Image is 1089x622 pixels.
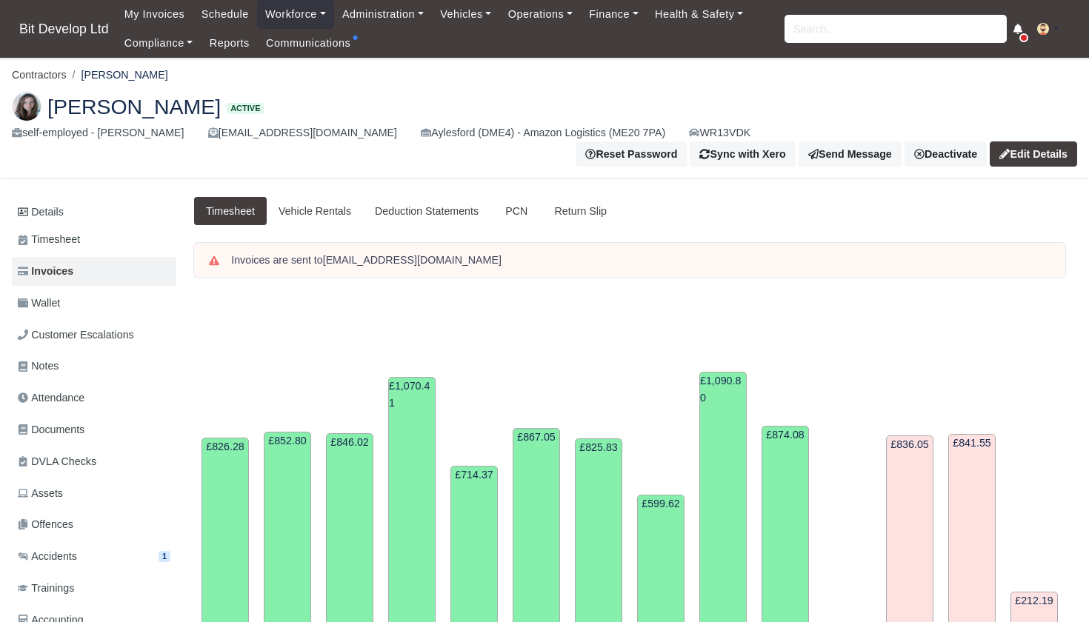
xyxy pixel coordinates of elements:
strong: [EMAIL_ADDRESS][DOMAIN_NAME] [323,254,502,266]
div: Invoices are sent to [231,253,1050,268]
a: Details [12,198,176,226]
a: Accidents 1 [12,542,176,571]
div: self-employed - [PERSON_NAME] [12,124,184,141]
span: Attendance [18,389,84,407]
button: Reset Password [576,141,687,167]
a: Timesheet [12,225,176,254]
span: Invoices [18,263,73,280]
a: Deactivate [905,141,987,167]
input: Search... [785,15,1007,43]
a: WR13VDK [689,124,750,141]
button: Sync with Xero [690,141,795,167]
a: Invoices [12,257,176,286]
a: Offences [12,510,176,539]
div: [EMAIL_ADDRESS][DOMAIN_NAME] [208,124,397,141]
a: Return Slip [543,197,619,226]
a: Deduction Statements [363,197,490,226]
a: Contractors [12,69,67,81]
a: Compliance [116,29,202,58]
a: Trainings [12,574,176,603]
span: Assets [18,485,63,502]
span: Documents [18,421,84,438]
span: Notes [18,358,59,375]
span: Bit Develop Ltd [12,14,116,44]
a: Wallet [12,289,176,318]
span: 1 [159,551,170,562]
div: Aylesford (DME4) - Amazon Logistics (ME20 7PA) [421,124,665,141]
span: DVLA Checks [18,453,96,470]
a: Vehicle Rentals [267,197,363,226]
a: Bit Develop Ltd [12,15,116,44]
a: Reports [202,29,258,58]
span: Wallet [18,295,60,312]
a: Edit Details [990,141,1077,167]
a: Send Message [799,141,902,167]
span: [PERSON_NAME] [47,96,221,117]
span: Trainings [18,580,74,597]
span: Customer Escalations [18,327,134,344]
span: Offences [18,516,73,533]
a: PCN [490,197,542,226]
span: Active [227,103,264,114]
a: DVLA Checks [12,447,176,476]
a: Notes [12,352,176,381]
span: Timesheet [18,231,80,248]
a: Communications [258,29,359,58]
a: Timesheet [194,197,267,226]
a: Assets [12,479,176,508]
a: Customer Escalations [12,321,176,350]
a: Documents [12,415,176,444]
li: [PERSON_NAME] [67,67,168,84]
span: Accidents [18,548,77,565]
div: Lidiya Nikolova [1,80,1088,179]
a: Attendance [12,384,176,412]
